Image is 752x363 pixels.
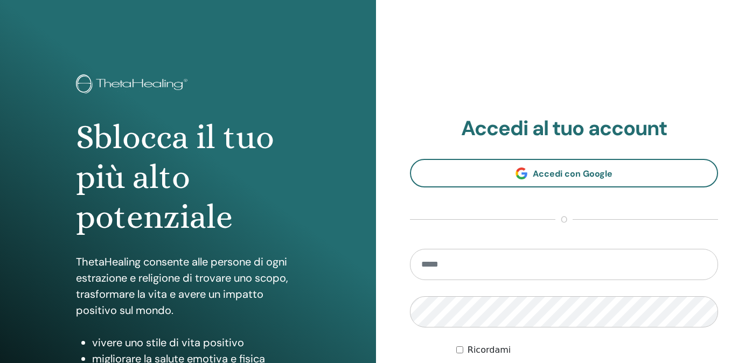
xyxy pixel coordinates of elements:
a: Accedi con Google [410,159,718,187]
label: Ricordami [468,344,511,357]
h1: Sblocca il tuo più alto potenziale [76,117,300,238]
span: o [555,213,573,226]
h2: Accedi al tuo account [410,116,718,141]
span: Accedi con Google [533,168,612,179]
li: vivere uno stile di vita positivo [92,334,300,351]
p: ThetaHealing consente alle persone di ogni estrazione e religione di trovare uno scopo, trasforma... [76,254,300,318]
div: Keep me authenticated indefinitely or until I manually logout [456,344,718,357]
